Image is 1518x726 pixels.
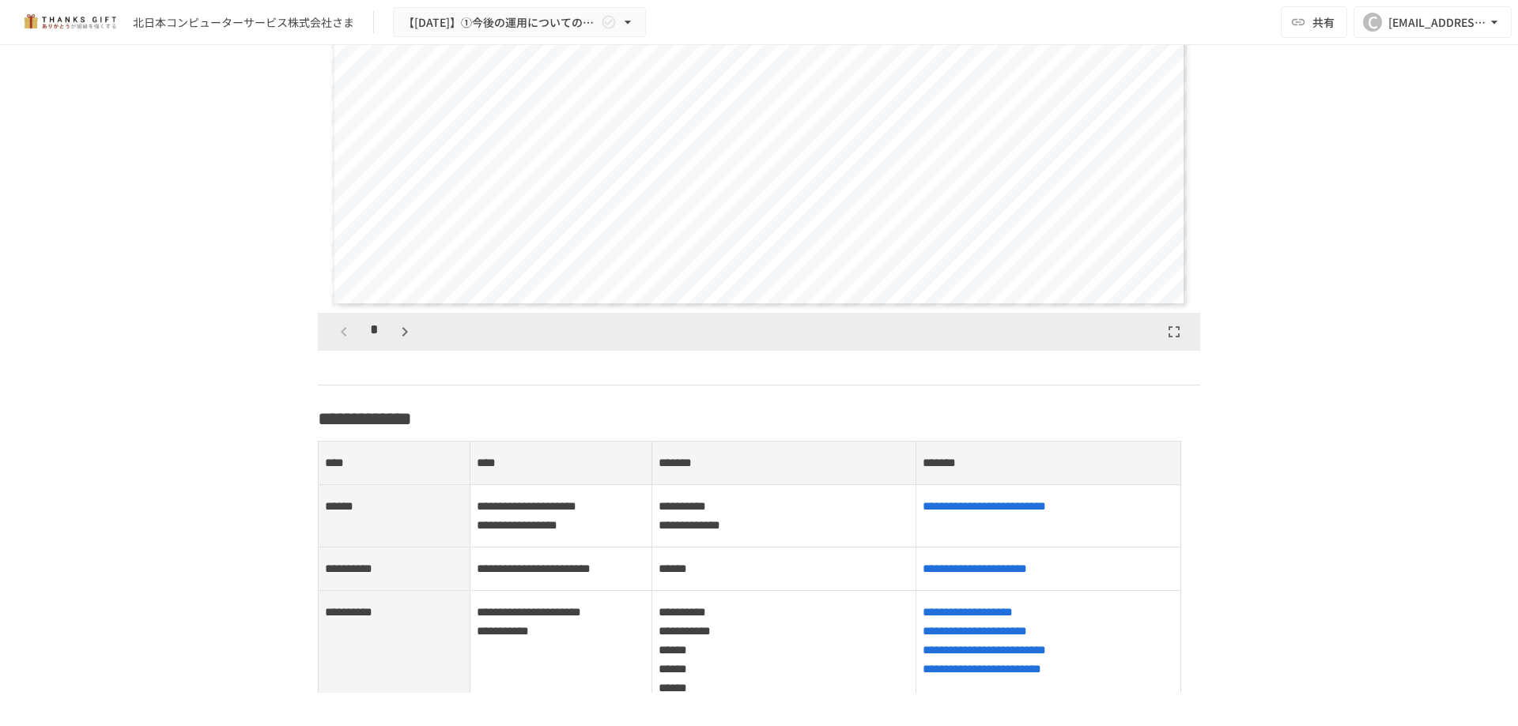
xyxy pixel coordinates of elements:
div: [EMAIL_ADDRESS][DOMAIN_NAME] [1388,13,1486,32]
img: mMP1OxWUAhQbsRWCurg7vIHe5HqDpP7qZo7fRoNLXQh [19,9,120,35]
button: 共有 [1281,6,1347,38]
div: C [1363,13,1382,32]
span: 【[DATE]】①今後の運用についてのご案内/THANKS GIFTキックオフMTG [403,13,598,32]
button: 【[DATE]】①今後の運用についてのご案内/THANKS GIFTキックオフMTG [393,7,646,38]
div: 北日本コンピューターサービス株式会社さま [133,14,354,31]
button: C[EMAIL_ADDRESS][DOMAIN_NAME] [1354,6,1512,38]
span: 共有 [1312,13,1335,31]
